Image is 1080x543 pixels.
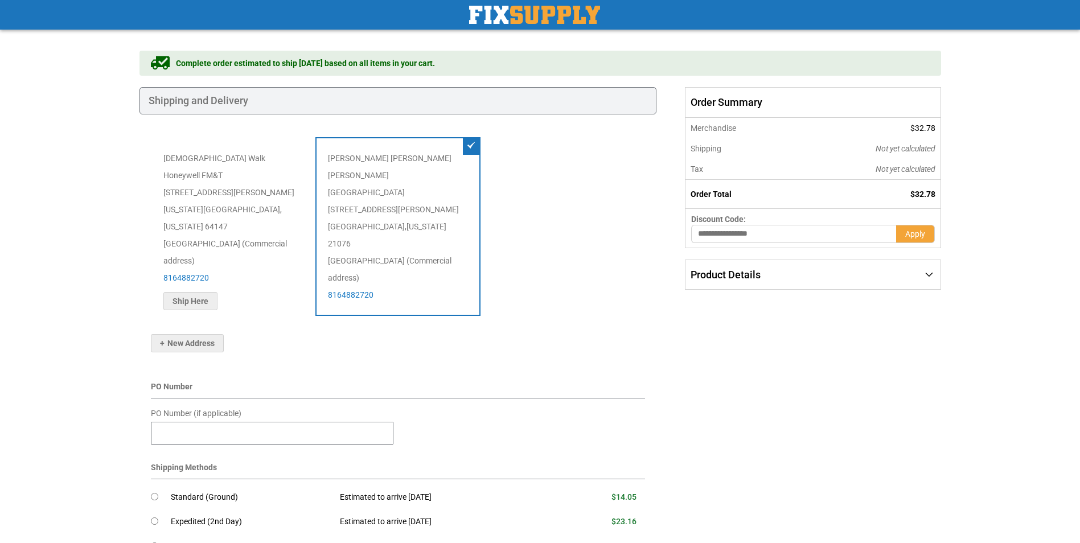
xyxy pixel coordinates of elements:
span: New Address [160,339,215,348]
span: Not yet calculated [876,164,935,174]
div: [DEMOGRAPHIC_DATA] Walk Honeywell FM&T [STREET_ADDRESS][PERSON_NAME] [US_STATE][GEOGRAPHIC_DATA] ... [151,137,316,323]
span: Order Summary [685,87,941,118]
button: Apply [896,225,935,243]
div: Shipping Methods [151,462,646,479]
button: New Address [151,334,224,352]
span: Discount Code: [691,215,746,224]
div: PO Number [151,381,646,398]
td: Expedited (2nd Day) [171,509,332,534]
span: Complete order estimated to ship [DATE] based on all items in your cart. [176,57,435,69]
span: [US_STATE] [406,222,446,231]
span: Product Details [691,269,761,281]
td: Standard (Ground) [171,485,332,510]
img: Fix Industrial Supply [469,6,600,24]
span: $23.16 [611,517,636,526]
span: Apply [905,229,925,238]
span: Shipping [691,144,721,153]
span: [US_STATE] [163,222,203,231]
a: store logo [469,6,600,24]
th: Tax [685,159,799,180]
td: Estimated to arrive [DATE] [331,485,551,510]
span: $32.78 [910,124,935,133]
th: Merchandise [685,118,799,138]
strong: Order Total [691,190,732,199]
span: $32.78 [910,190,935,199]
span: Not yet calculated [876,144,935,153]
span: Ship Here [173,297,208,306]
a: 8164882720 [163,273,209,282]
td: Estimated to arrive [DATE] [331,509,551,534]
div: Shipping and Delivery [139,87,657,114]
span: $14.05 [611,492,636,501]
a: 8164882720 [328,290,373,299]
div: [PERSON_NAME] [PERSON_NAME] [PERSON_NAME][GEOGRAPHIC_DATA] [STREET_ADDRESS][PERSON_NAME] [GEOGRAP... [315,137,481,316]
span: PO Number (if applicable) [151,409,241,418]
button: Ship Here [163,292,217,310]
